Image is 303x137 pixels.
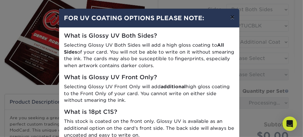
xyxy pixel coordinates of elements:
p: Selecting Glossy UV Front Only will add high gloss coating to the Front Only of your card. You ca... [64,83,235,104]
strong: additional [161,84,186,89]
p: Selecting Glossy UV Both Sides will add a high gloss coating to of your card. You will not be abl... [64,42,235,69]
button: × [226,9,239,26]
h4: FOR UV COATING OPTIONS PLEASE NOTE: [64,14,235,23]
h5: What is Glossy UV Front Only? [64,74,235,81]
h5: What is 18pt C1S? [64,109,235,116]
h5: What is Glossy UV Both Sides? [64,33,235,39]
strong: All Sides [64,42,224,55]
div: Open Intercom Messenger [282,117,297,131]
